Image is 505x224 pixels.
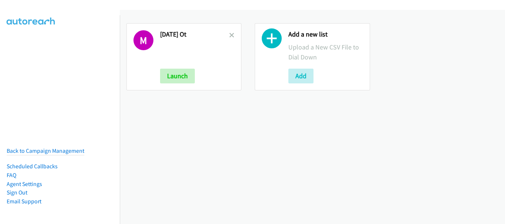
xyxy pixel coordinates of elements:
a: Email Support [7,198,41,205]
a: FAQ [7,172,16,179]
h1: M [133,30,153,50]
h2: [DATE] Ot [160,30,229,39]
a: Sign Out [7,189,27,196]
a: Scheduled Callbacks [7,163,58,170]
p: Upload a New CSV File to Dial Down [288,42,363,62]
a: Back to Campaign Management [7,147,84,154]
button: Add [288,69,313,83]
a: Agent Settings [7,180,42,187]
button: Launch [160,69,195,83]
h2: Add a new list [288,30,363,39]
